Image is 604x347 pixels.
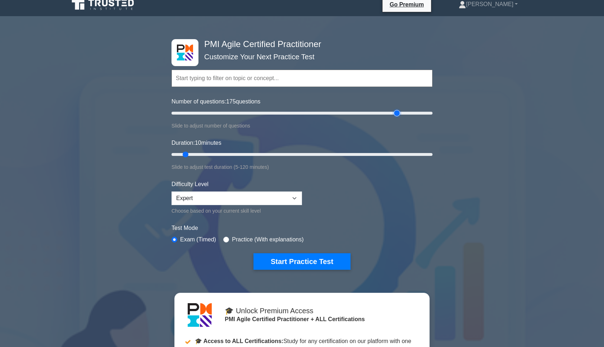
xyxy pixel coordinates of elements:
label: Difficulty Level [171,180,209,189]
input: Start typing to filter on topic or concept... [171,70,433,87]
h4: PMI Agile Certified Practitioner [201,39,397,50]
div: Choose based on your current skill level [171,207,302,215]
div: Slide to adjust number of questions [171,121,433,130]
label: Number of questions: questions [171,97,260,106]
div: Slide to adjust test duration (5-120 minutes) [171,163,433,171]
span: 175 [226,98,236,105]
label: Practice (With explanations) [232,235,303,244]
label: Test Mode [171,224,433,232]
span: 10 [195,140,201,146]
label: Duration: minutes [171,139,221,147]
button: Start Practice Test [253,253,351,270]
label: Exam (Timed) [180,235,216,244]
